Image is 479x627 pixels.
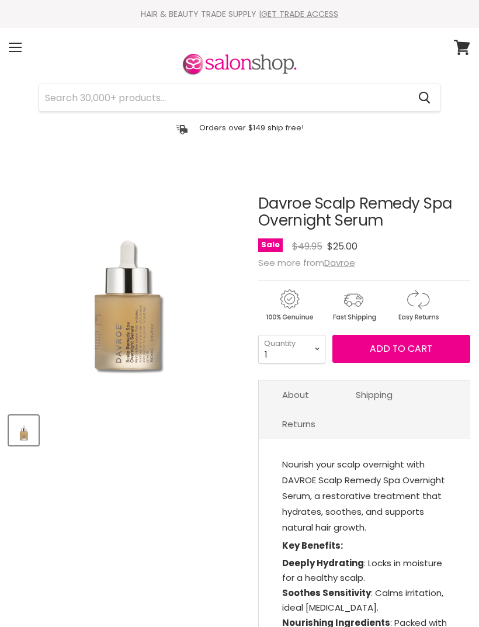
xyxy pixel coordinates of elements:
li: : Calms irritation, ideal [MEDICAL_DATA]. [282,586,447,615]
a: About [259,380,332,409]
div: Davroe Scalp Remedy Spa Overnight Serum image. Click or Scroll to Zoom. [9,166,247,404]
button: Add to cart [332,335,470,363]
img: Davroe Scalp Remedy Spa Overnight Serum [10,417,37,444]
a: Shipping [332,380,416,409]
input: Search [39,84,409,111]
strong: Key Benefits: [282,539,343,552]
p: Nourish your scalp overnight with DAVROE Scalp Remedy Spa Overnight Serum, a restorative treatmen... [282,456,447,538]
a: Davroe [324,257,355,269]
img: Davroe Scalp Remedy Spa Overnight Serum [9,166,247,404]
div: Product thumbnails [7,412,248,445]
span: $25.00 [327,240,357,253]
img: genuine.gif [258,287,320,323]
form: Product [39,84,440,112]
span: Add to cart [370,342,432,355]
button: Search [409,84,440,111]
strong: Soothes Sensitivity [282,587,371,599]
span: Sale [258,238,283,252]
h1: Davroe Scalp Remedy Spa Overnight Serum [258,195,470,229]
span: See more from [258,257,355,269]
select: Quantity [258,335,325,363]
span: $49.95 [292,240,322,253]
button: Davroe Scalp Remedy Spa Overnight Serum [9,415,39,445]
a: GET TRADE ACCESS [261,8,338,20]
strong: Deeply Hydrating [282,557,364,569]
a: Returns [259,410,339,438]
p: Orders over $149 ship free! [199,123,304,133]
img: returns.gif [387,287,449,323]
img: shipping.gif [322,287,384,323]
li: : Locks in moisture for a healthy scalp. [282,556,447,586]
